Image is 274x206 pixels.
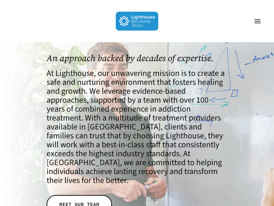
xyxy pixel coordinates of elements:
h4: At Lighthouse, our unwavering mission is to create a safe and nurturing environment that fosters ... [47,69,227,185]
h1: An approach backed by decades of expertise. [47,53,227,63]
a: Navigation Menu [251,18,264,25]
img: Lighthouse Recovery Texas [116,12,159,31]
